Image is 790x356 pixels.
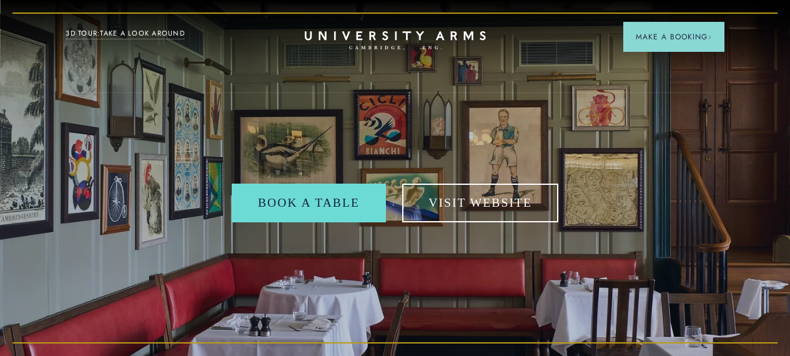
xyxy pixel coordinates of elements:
a: Book a table [232,184,386,222]
img: Arrow icon [708,35,712,39]
a: Home [305,31,486,51]
a: Visit Website [402,184,558,222]
a: 3D TOUR:TAKE A LOOK AROUND [66,28,185,39]
button: Make a BookingArrow icon [623,22,724,52]
span: Make a Booking [636,31,712,42]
